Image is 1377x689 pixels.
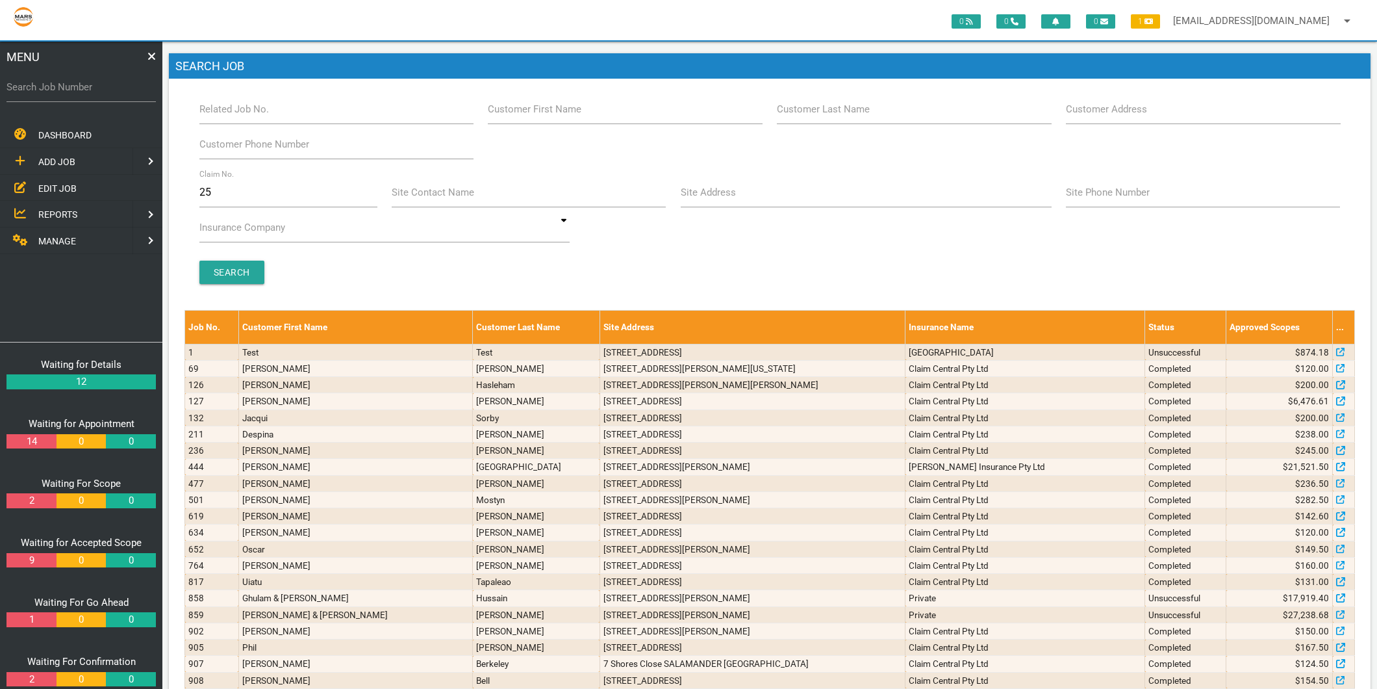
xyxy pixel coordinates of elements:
[600,491,905,508] td: [STREET_ADDRESS][PERSON_NAME]
[600,409,905,426] td: [STREET_ADDRESS]
[57,434,106,449] a: 0
[1295,526,1329,539] span: $120.00
[199,102,269,117] label: Related Job No.
[1145,409,1226,426] td: Completed
[905,393,1145,409] td: Claim Central Pty Ltd
[681,185,736,200] label: Site Address
[1226,311,1333,344] th: Approved Scopes
[905,459,1145,475] td: [PERSON_NAME] Insurance Pty Ltd
[238,606,473,623] td: [PERSON_NAME] & [PERSON_NAME]
[57,672,106,687] a: 0
[905,360,1145,376] td: Claim Central Pty Ltd
[1145,344,1226,360] td: Unsuccessful
[905,344,1145,360] td: [GEOGRAPHIC_DATA]
[1145,606,1226,623] td: Unsuccessful
[238,557,473,573] td: [PERSON_NAME]
[600,640,905,656] td: [STREET_ADDRESS]
[905,409,1145,426] td: Claim Central Pty Ltd
[1145,672,1226,688] td: Completed
[185,459,239,475] td: 444
[1283,608,1329,621] span: $27,238.68
[1283,591,1329,604] span: $17,919.40
[600,557,905,573] td: [STREET_ADDRESS]
[777,102,870,117] label: Customer Last Name
[238,409,473,426] td: Jacqui
[473,344,600,360] td: Test
[952,14,981,29] span: 0
[473,508,600,525] td: [PERSON_NAME]
[905,541,1145,557] td: Claim Central Pty Ltd
[41,359,121,370] a: Waiting for Details
[600,606,905,623] td: [STREET_ADDRESS][PERSON_NAME]
[185,491,239,508] td: 501
[185,623,239,639] td: 902
[238,623,473,639] td: [PERSON_NAME]
[600,508,905,525] td: [STREET_ADDRESS]
[600,443,905,459] td: [STREET_ADDRESS]
[473,491,600,508] td: Mostyn
[185,360,239,376] td: 69
[905,508,1145,525] td: Claim Central Pty Ltd
[6,553,56,568] a: 9
[185,557,239,573] td: 764
[238,508,473,525] td: [PERSON_NAME]
[1131,14,1160,29] span: 1
[905,623,1145,639] td: Claim Central Pty Ltd
[38,183,77,193] span: EDIT JOB
[238,491,473,508] td: [PERSON_NAME]
[473,656,600,672] td: Berkeley
[1145,640,1226,656] td: Completed
[473,311,600,344] th: Customer Last Name
[238,525,473,541] td: [PERSON_NAME]
[238,574,473,590] td: Uiatu
[199,137,309,152] label: Customer Phone Number
[38,130,92,140] span: DASHBOARD
[199,261,264,284] input: Search
[905,606,1145,623] td: Private
[1145,541,1226,557] td: Completed
[905,426,1145,442] td: Claim Central Pty Ltd
[600,672,905,688] td: [STREET_ADDRESS]
[905,443,1145,459] td: Claim Central Pty Ltd
[600,459,905,475] td: [STREET_ADDRESS][PERSON_NAME]
[57,612,106,627] a: 0
[1295,477,1329,490] span: $236.50
[13,6,34,27] img: s3file
[238,672,473,688] td: [PERSON_NAME]
[473,574,600,590] td: Tapaleao
[1145,557,1226,573] td: Completed
[905,656,1145,672] td: Claim Central Pty Ltd
[6,672,56,687] a: 2
[185,640,239,656] td: 905
[473,525,600,541] td: [PERSON_NAME]
[185,311,239,344] th: Job No.
[1145,459,1226,475] td: Completed
[238,311,473,344] th: Customer First Name
[238,377,473,393] td: [PERSON_NAME]
[6,434,56,449] a: 14
[1295,493,1329,506] span: $282.50
[185,672,239,688] td: 908
[38,209,77,220] span: REPORTS
[600,623,905,639] td: [STREET_ADDRESS][PERSON_NAME]
[600,426,905,442] td: [STREET_ADDRESS]
[42,478,121,489] a: Waiting For Scope
[473,606,600,623] td: [PERSON_NAME]
[1295,510,1329,523] span: $142.60
[185,344,239,360] td: 1
[238,475,473,491] td: [PERSON_NAME]
[1295,346,1329,359] span: $874.18
[473,672,600,688] td: Bell
[1295,428,1329,441] span: $238.00
[905,640,1145,656] td: Claim Central Pty Ltd
[1145,311,1226,344] th: Status
[905,557,1145,573] td: Claim Central Pty Ltd
[1295,559,1329,572] span: $160.00
[473,393,600,409] td: [PERSON_NAME]
[473,623,600,639] td: [PERSON_NAME]
[473,360,600,376] td: [PERSON_NAME]
[106,672,155,687] a: 0
[1288,395,1329,408] span: $6,476.61
[1295,657,1329,670] span: $124.50
[38,157,75,167] span: ADD JOB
